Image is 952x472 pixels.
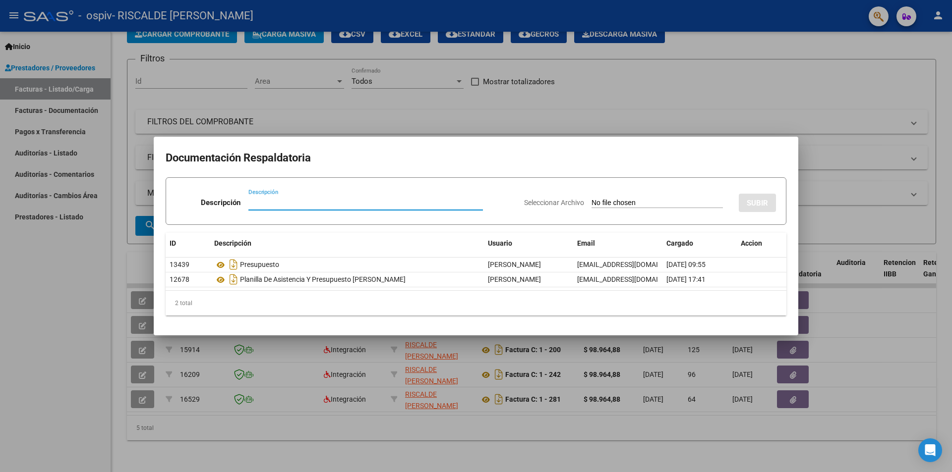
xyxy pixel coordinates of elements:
[170,275,189,283] span: 12678
[210,233,484,254] datatable-header-cell: Descripción
[577,275,687,283] span: [EMAIL_ADDRESS][DOMAIN_NAME]
[166,233,210,254] datatable-header-cell: ID
[737,233,786,254] datatable-header-cell: Accion
[577,261,687,268] span: [EMAIL_ADDRESS][DOMAIN_NAME]
[484,233,573,254] datatable-header-cell: Usuario
[739,194,776,212] button: SUBIR
[747,199,768,208] span: SUBIR
[214,257,480,272] div: Presupuesto
[577,239,595,247] span: Email
[918,438,942,462] div: Open Intercom Messenger
[573,233,662,254] datatable-header-cell: Email
[741,239,762,247] span: Accion
[666,261,706,268] span: [DATE] 09:55
[214,271,480,287] div: Planilla De Asistencia Y Presupuesto [PERSON_NAME]
[488,261,541,268] span: [PERSON_NAME]
[170,261,189,268] span: 13439
[201,197,240,209] p: Descripción
[166,291,786,315] div: 2 total
[227,257,240,272] i: Descargar documento
[524,199,584,207] span: Seleccionar Archivo
[666,275,706,283] span: [DATE] 17:41
[488,275,541,283] span: [PERSON_NAME]
[662,233,737,254] datatable-header-cell: Cargado
[170,239,176,247] span: ID
[214,239,251,247] span: Descripción
[488,239,512,247] span: Usuario
[666,239,693,247] span: Cargado
[166,149,786,167] h2: Documentación Respaldatoria
[227,271,240,287] i: Descargar documento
